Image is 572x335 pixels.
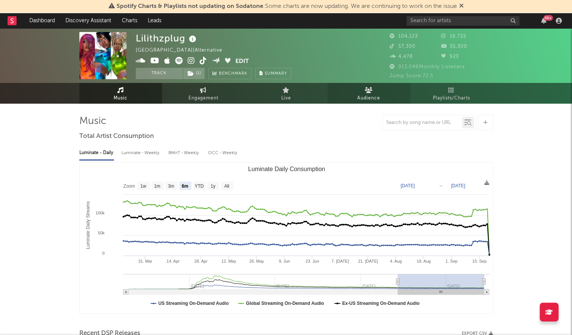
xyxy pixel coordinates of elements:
[158,301,229,306] text: US Streaming On-Demand Audio
[305,259,319,263] text: 23. Jun
[136,32,198,44] div: Lilithzplug
[279,259,290,263] text: 9. Jun
[188,94,218,103] span: Engagement
[357,94,380,103] span: Audience
[79,147,114,159] div: Luminate - Daily
[80,163,493,314] svg: Luminate Daily Consumption
[102,251,104,255] text: 0
[85,201,90,249] text: Luminate Daily Streams
[390,44,416,49] span: 57,300
[166,259,179,263] text: 14. Apr
[410,83,493,104] a: Playlists/Charts
[445,259,457,263] text: 1. Sep
[342,301,419,306] text: Ex-US Streaming On-Demand Audio
[390,259,401,263] text: 4. Aug
[219,69,247,78] span: Benchmark
[235,57,249,66] button: Edit
[441,44,467,49] span: 35,300
[543,15,553,21] div: 99 +
[441,54,459,59] span: 923
[221,259,236,263] text: 12. May
[331,259,349,263] text: 7. [DATE]
[136,68,183,79] button: Track
[224,184,229,189] text: All
[246,301,324,306] text: Global Streaming On-Demand Audio
[117,3,263,9] span: Spotify Charts & Playlists not updating on Sodatone
[248,166,325,172] text: Luminate Daily Consumption
[117,13,143,28] a: Charts
[123,184,135,189] text: Zoom
[208,147,238,159] div: OCC - Weekly
[249,259,264,263] text: 26. May
[194,259,207,263] text: 28. Apr
[433,94,470,103] span: Playlists/Charts
[98,231,105,235] text: 50k
[183,68,205,79] button: (1)
[117,3,457,9] span: : Some charts are now updating. We are continuing to work on the issue
[79,132,154,141] span: Total Artist Consumption
[79,83,162,104] a: Music
[265,72,287,76] span: Summary
[121,147,161,159] div: Luminate - Weekly
[182,184,188,189] text: 6m
[168,147,200,159] div: BMAT - Weekly
[143,13,167,28] a: Leads
[390,54,413,59] span: 4,478
[390,64,465,69] span: 913,046 Monthly Listeners
[438,183,443,188] text: →
[138,259,152,263] text: 31. Mar
[183,68,205,79] span: ( 1 )
[451,183,465,188] text: [DATE]
[136,46,231,55] div: [GEOGRAPHIC_DATA] | Alternative
[382,120,462,126] input: Search by song name or URL
[441,34,466,39] span: 16,722
[114,94,127,103] span: Music
[245,83,328,104] a: Live
[60,13,117,28] a: Discovery Assistant
[154,184,160,189] text: 1m
[401,183,415,188] text: [DATE]
[541,18,546,24] button: 99+
[194,184,203,189] text: YTD
[328,83,410,104] a: Audience
[459,3,464,9] span: Dismiss
[140,184,146,189] text: 1w
[416,259,430,263] text: 18. Aug
[96,211,105,215] text: 100k
[208,68,252,79] a: Benchmark
[407,16,519,26] input: Search for artists
[168,184,174,189] text: 3m
[162,83,245,104] a: Engagement
[472,259,486,263] text: 15. Sep
[390,73,433,78] span: Jump Score: 72.5
[358,259,378,263] text: 21. [DATE]
[24,13,60,28] a: Dashboard
[281,94,291,103] span: Live
[255,68,291,79] button: Summary
[390,34,418,39] span: 104,123
[210,184,215,189] text: 1y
